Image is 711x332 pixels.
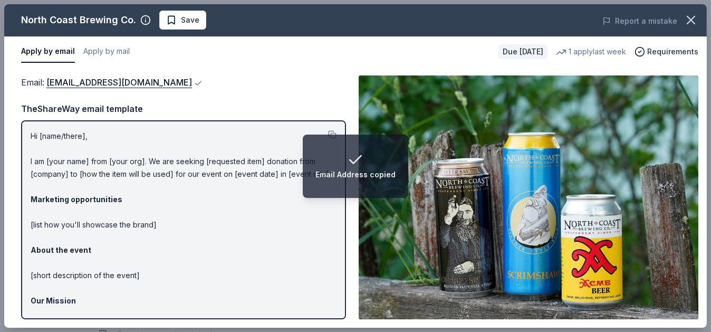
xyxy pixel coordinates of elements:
button: Report a mistake [602,15,677,27]
strong: About the event [31,245,91,254]
button: Requirements [635,45,698,58]
div: Email Address copied [315,168,396,181]
img: Image for North Coast Brewing Co. [359,75,698,319]
div: 1 apply last week [556,45,626,58]
span: Email : [21,77,192,88]
span: Save [181,14,199,26]
div: TheShareWay email template [21,102,346,116]
span: Requirements [647,45,698,58]
button: Apply by email [21,41,75,63]
strong: Marketing opportunities [31,195,122,204]
a: [EMAIL_ADDRESS][DOMAIN_NAME] [46,75,192,89]
strong: Our Mission [31,296,76,305]
div: North Coast Brewing Co. [21,12,136,29]
div: Due [DATE] [498,44,547,59]
button: Save [159,11,206,30]
button: Apply by mail [83,41,130,63]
